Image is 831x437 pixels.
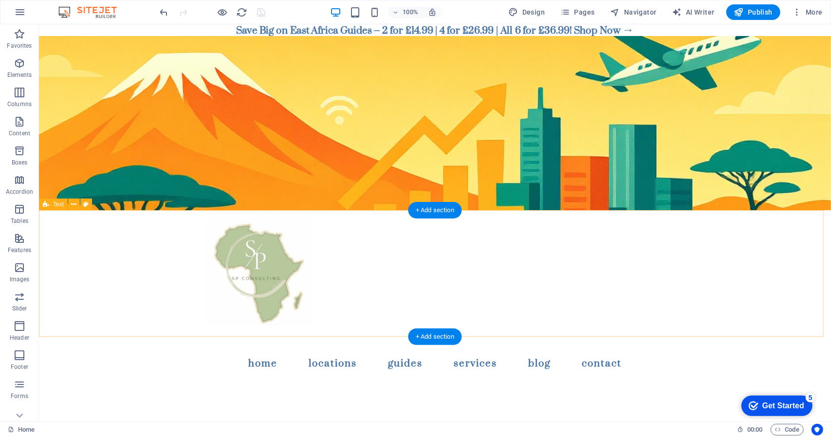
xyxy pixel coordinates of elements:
[8,246,31,254] p: Features
[53,201,64,207] span: Text
[771,424,804,436] button: Code
[72,2,82,12] div: 5
[7,42,32,50] p: Favorites
[6,188,33,196] p: Accordion
[12,305,27,312] p: Slider
[8,5,79,25] div: Get Started 5 items remaining, 0% complete
[408,328,462,345] div: + Add section
[56,6,129,18] img: Editor Logo
[217,6,228,18] button: Click here to leave preview mode and continue editing
[7,100,32,108] p: Columns
[428,8,437,17] i: On resize automatically adjust zoom level to fit chosen device.
[236,6,248,18] button: reload
[7,71,32,79] p: Elements
[12,159,28,166] p: Boxes
[11,363,28,371] p: Footer
[505,4,549,20] div: Design (Ctrl+Alt+Y)
[403,6,418,18] h6: 100%
[9,129,30,137] p: Content
[668,4,719,20] button: AI Writer
[29,11,71,19] div: Get Started
[509,7,545,17] span: Design
[8,424,35,436] a: Click to cancel selection. Double-click to open Pages
[159,7,170,18] i: Undo: change_data (Ctrl+Z)
[747,424,762,436] span: 00 00
[556,4,598,20] button: Pages
[607,4,661,20] button: Navigator
[610,7,657,17] span: Navigator
[734,7,773,17] span: Publish
[10,275,30,283] p: Images
[11,217,28,225] p: Tables
[237,7,248,18] i: Reload page
[560,7,594,17] span: Pages
[10,334,29,342] p: Header
[408,202,462,218] div: + Add section
[775,424,799,436] span: Code
[788,4,827,20] button: More
[11,392,28,400] p: Forms
[754,426,756,433] span: :
[792,7,823,17] span: More
[737,424,763,436] h6: Session time
[158,6,170,18] button: undo
[505,4,549,20] button: Design
[812,424,823,436] button: Usercentrics
[672,7,715,17] span: AI Writer
[388,6,423,18] button: 100%
[726,4,780,20] button: Publish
